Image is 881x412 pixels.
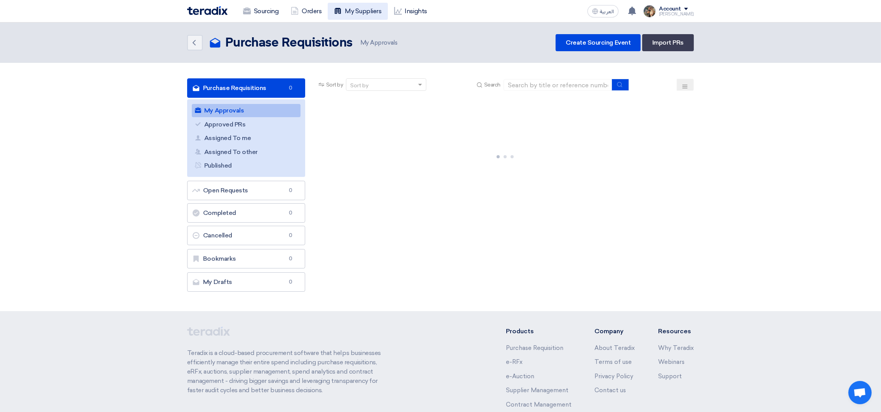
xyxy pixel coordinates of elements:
[388,3,433,20] a: Insights
[848,381,872,404] div: Open chat
[286,255,295,263] span: 0
[187,6,228,15] img: Teradix logo
[192,145,301,159] a: Assigned To other
[328,3,388,20] a: My Suppliers
[506,373,534,380] a: e-Auction
[225,35,353,51] h2: Purchase Requisitions
[658,373,682,380] a: Support
[587,5,619,17] button: العربية
[658,327,694,336] li: Resources
[286,209,295,217] span: 0
[187,78,305,98] a: Purchase Requisitions0
[659,6,681,12] div: Account
[286,278,295,286] span: 0
[506,387,568,394] a: Supplier Management
[187,181,305,200] a: Open Requests0
[594,327,635,336] li: Company
[187,226,305,245] a: Cancelled0
[237,3,285,20] a: Sourcing
[594,373,633,380] a: Privacy Policy
[187,348,390,395] p: Teradix is a cloud-based procurement software that helps businesses efficiently manage their enti...
[187,203,305,223] a: Completed0
[484,81,500,89] span: Search
[506,327,572,336] li: Products
[187,249,305,268] a: Bookmarks0
[506,401,572,408] a: Contract Management
[286,187,295,194] span: 0
[350,81,368,90] div: Sort by
[658,344,694,351] a: Why Teradix
[594,358,632,365] a: Terms of use
[285,3,328,20] a: Orders
[594,387,626,394] a: Contact us
[556,34,641,51] a: Create Sourcing Event
[286,84,295,92] span: 0
[286,232,295,239] span: 0
[359,38,397,47] span: My Approvals
[642,34,694,51] a: Import PRs
[192,118,301,131] a: Approved PRs
[658,358,685,365] a: Webinars
[504,79,612,91] input: Search by title or reference number
[506,344,563,351] a: Purchase Requisition
[594,344,635,351] a: About Teradix
[659,12,694,16] div: [PERSON_NAME]
[326,81,343,89] span: Sort by
[187,272,305,292] a: My Drafts0
[643,5,656,17] img: file_1710751448746.jpg
[192,132,301,145] a: Assigned To me
[506,358,523,365] a: e-RFx
[192,159,301,172] a: Published
[600,9,614,14] span: العربية
[192,104,301,117] a: My Approvals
